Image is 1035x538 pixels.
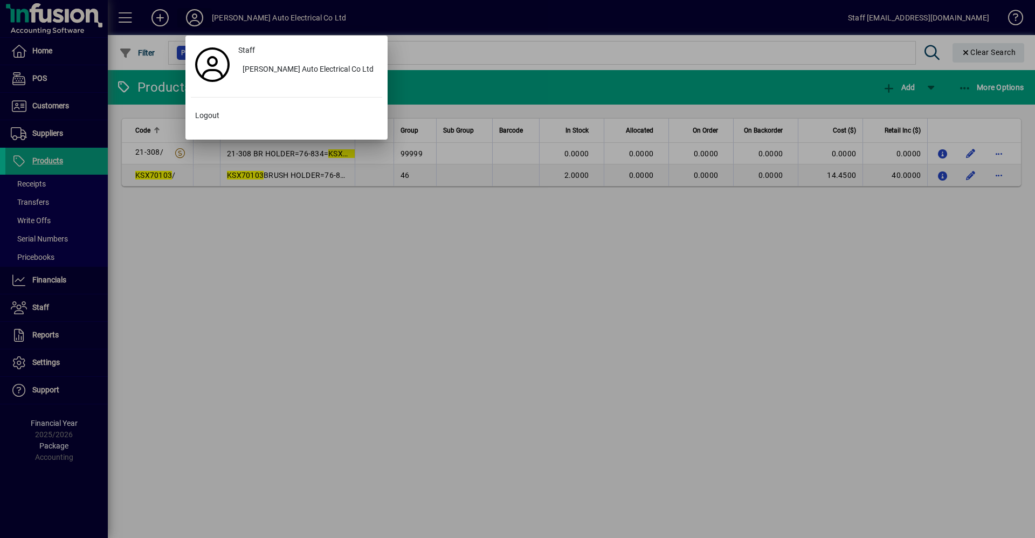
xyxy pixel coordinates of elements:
span: Logout [195,110,219,121]
button: Logout [191,106,382,126]
a: Profile [191,55,234,74]
span: Staff [238,45,255,56]
button: [PERSON_NAME] Auto Electrical Co Ltd [234,60,382,80]
a: Staff [234,41,382,60]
